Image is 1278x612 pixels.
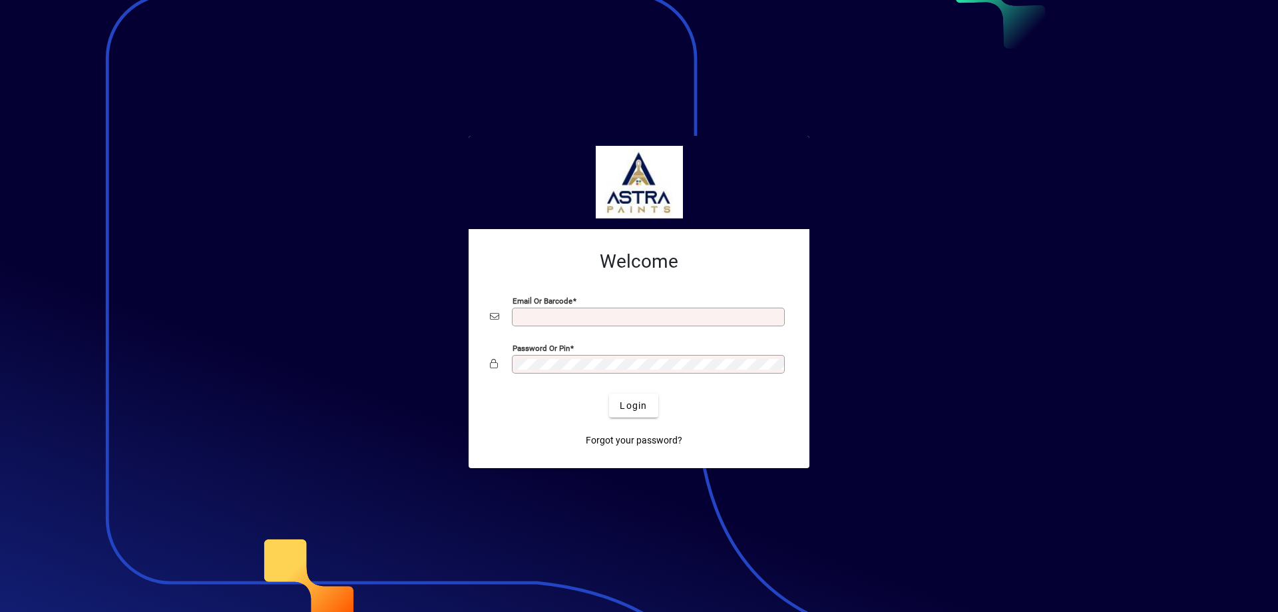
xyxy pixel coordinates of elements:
span: Forgot your password? [586,434,682,448]
a: Forgot your password? [580,428,688,452]
button: Login [609,394,658,418]
h2: Welcome [490,250,788,273]
span: Login [620,399,647,413]
mat-label: Password or Pin [513,344,570,353]
mat-label: Email or Barcode [513,296,572,306]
